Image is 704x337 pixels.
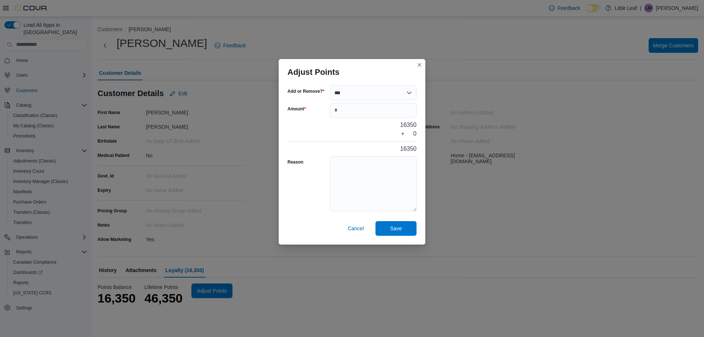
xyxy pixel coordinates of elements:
label: Amount [287,106,306,112]
div: + [401,129,404,138]
span: Save [390,225,402,232]
div: 16350 [400,121,417,129]
div: 16350 [400,144,417,153]
span: Cancel [348,225,364,232]
label: Add or Remove? [287,88,324,94]
button: Cancel [345,221,367,236]
h3: Adjust Points [287,68,340,77]
div: 0 [413,129,417,138]
button: Closes this modal window [415,61,424,69]
button: Save [375,221,417,236]
label: Reason [287,159,303,165]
